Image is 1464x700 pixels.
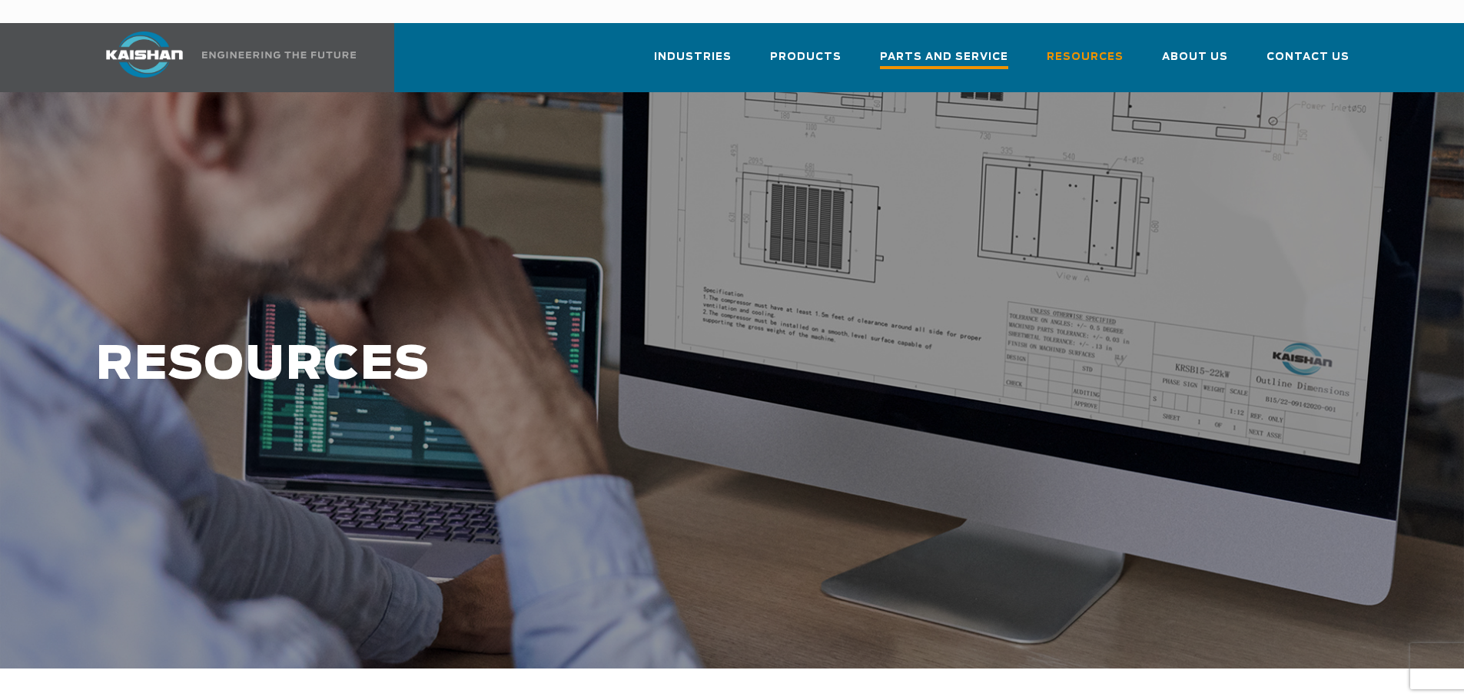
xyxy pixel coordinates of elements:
a: Kaishan USA [87,23,359,92]
img: kaishan logo [87,32,202,78]
a: Industries [654,37,732,89]
span: Industries [654,48,732,66]
a: Contact Us [1266,37,1349,89]
h1: RESOURCES [96,340,1154,391]
a: About Us [1162,37,1228,89]
a: Products [770,37,842,89]
span: About Us [1162,48,1228,66]
span: Parts and Service [880,48,1008,69]
a: Resources [1047,37,1124,89]
span: Resources [1047,48,1124,66]
span: Contact Us [1266,48,1349,66]
img: Engineering the future [202,51,356,58]
span: Products [770,48,842,66]
a: Parts and Service [880,37,1008,92]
